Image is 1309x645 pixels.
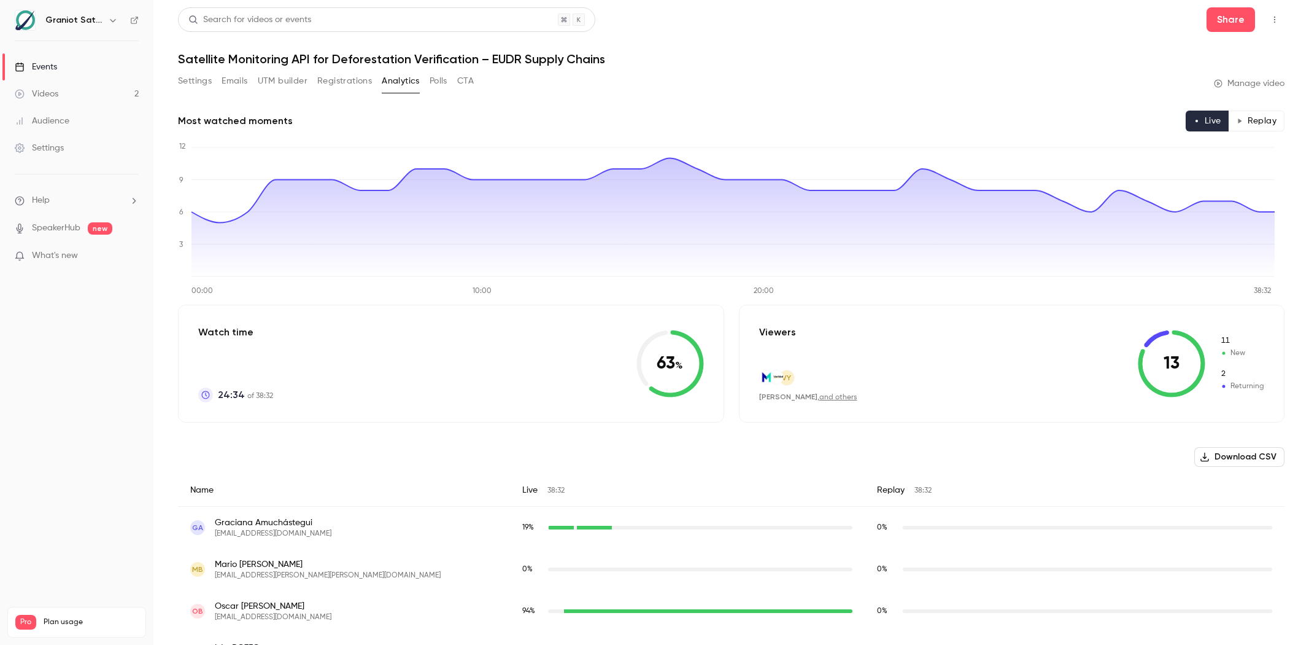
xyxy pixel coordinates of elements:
[192,522,203,533] span: GA
[1229,111,1284,131] button: Replay
[430,71,447,91] button: Polls
[547,487,565,495] span: 38:32
[522,564,542,575] span: Live watch time
[191,287,213,295] tspan: 00:00
[759,393,817,401] span: [PERSON_NAME]
[770,370,783,384] img: solidaridadnetwork.org
[510,474,865,507] div: Live
[198,325,273,340] p: Watch time
[1254,287,1271,295] tspan: 38:32
[124,251,139,262] iframe: Noticeable Trigger
[188,14,311,26] div: Search for videos or events
[877,566,887,573] span: 0 %
[179,177,183,184] tspan: 9
[45,14,103,26] h6: Graniot Satellite Technologies SL
[15,10,35,30] img: Graniot Satellite Technologies SL
[178,590,1284,632] div: oscarfbordac@gmail.com
[877,608,887,615] span: 0 %
[178,52,1284,66] h1: Satellite Monitoring API for Deforestation Verification – EUDR Supply Chains
[179,143,185,150] tspan: 12
[218,388,273,402] p: of 38:32
[865,474,1284,507] div: Replay
[178,114,293,128] h2: Most watched moments
[914,487,932,495] span: 38:32
[819,394,857,401] a: and others
[179,209,183,216] tspan: 6
[1186,111,1229,131] button: Live
[215,558,441,571] span: Mario [PERSON_NAME]
[192,606,203,617] span: OB
[15,194,139,207] li: help-dropdown-opener
[782,372,791,383] span: VY
[32,194,50,207] span: Help
[759,392,857,402] div: ,
[1220,369,1264,380] span: Returning
[1220,381,1264,392] span: Returning
[215,612,331,622] span: [EMAIL_ADDRESS][DOMAIN_NAME]
[178,71,212,91] button: Settings
[15,115,69,127] div: Audience
[179,241,183,249] tspan: 3
[215,517,331,529] span: Graciana Amuchástegui
[759,325,796,340] p: Viewers
[760,370,773,384] img: effem.com
[178,474,510,507] div: Name
[877,524,887,531] span: 0 %
[218,388,245,402] span: 24:34
[1214,77,1284,90] a: Manage video
[457,71,474,91] button: CTA
[1220,335,1264,346] span: New
[258,71,307,91] button: UTM builder
[32,222,80,235] a: SpeakerHub
[215,600,331,612] span: Oscar [PERSON_NAME]
[877,606,897,617] span: Replay watch time
[317,71,372,91] button: Registrations
[15,615,36,630] span: Pro
[15,61,57,73] div: Events
[215,529,331,539] span: [EMAIL_ADDRESS][DOMAIN_NAME]
[522,606,542,617] span: Live watch time
[215,571,441,580] span: [EMAIL_ADDRESS][PERSON_NAME][PERSON_NAME][DOMAIN_NAME]
[522,522,542,533] span: Live watch time
[15,88,58,100] div: Videos
[44,617,138,627] span: Plan usage
[178,507,1284,549] div: graciana.amuchastegui@gmail.com
[1220,348,1264,359] span: New
[877,522,897,533] span: Replay watch time
[32,249,78,262] span: What's new
[1194,447,1284,467] button: Download CSV
[522,566,533,573] span: 0 %
[178,549,1284,590] div: mario.barboza.romero@gmail.com
[522,524,534,531] span: 19 %
[15,142,64,154] div: Settings
[754,287,774,295] tspan: 20:00
[473,287,492,295] tspan: 10:00
[222,71,247,91] button: Emails
[1207,7,1255,32] button: Share
[192,564,203,575] span: MB
[88,222,112,235] span: new
[522,608,535,615] span: 94 %
[382,71,420,91] button: Analytics
[877,564,897,575] span: Replay watch time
